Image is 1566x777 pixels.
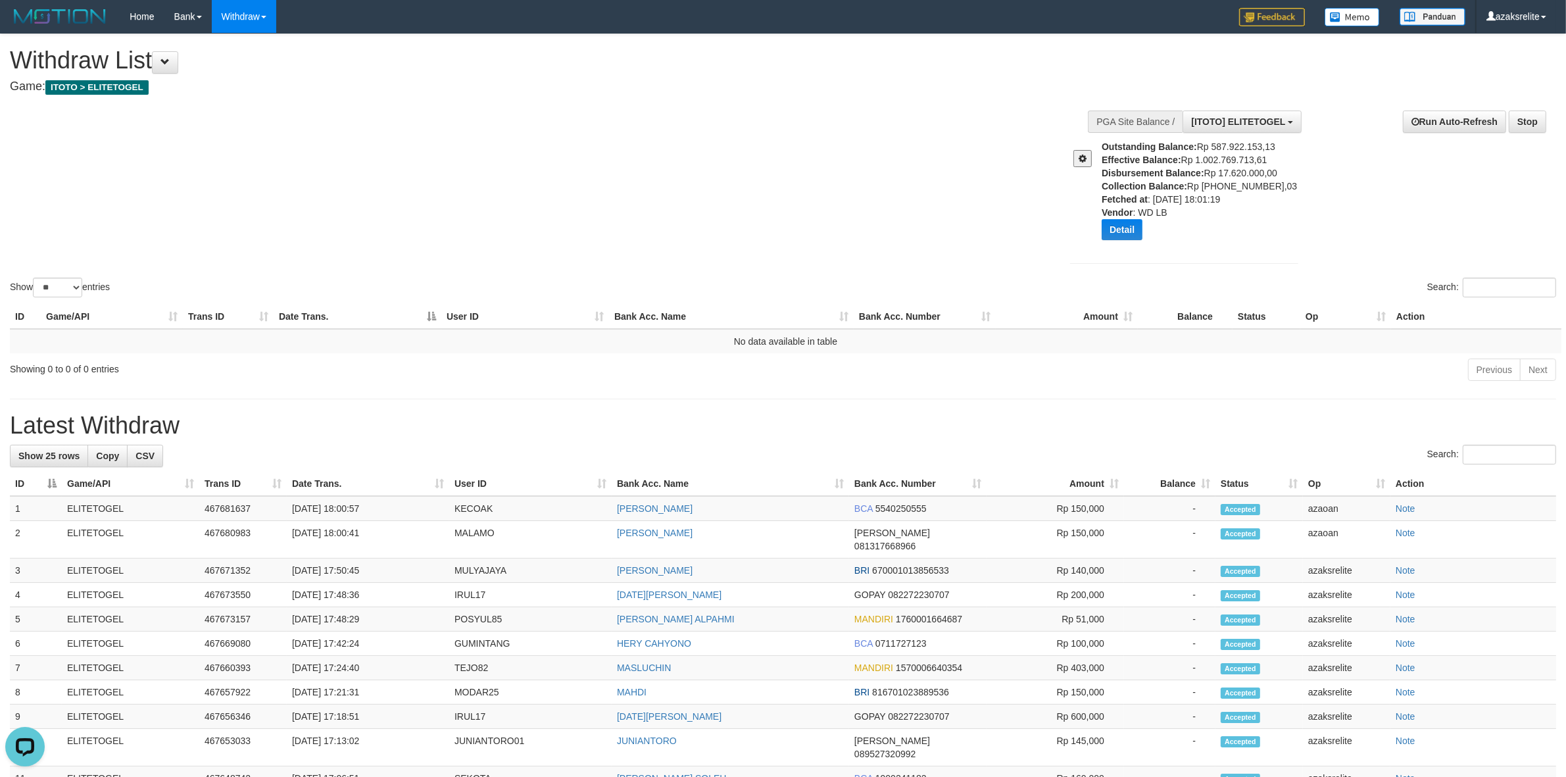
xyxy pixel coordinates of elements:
th: Op: activate to sort column ascending [1303,472,1390,496]
td: 467669080 [199,632,287,656]
span: Copy 816701023889536 to clipboard [872,687,949,697]
a: MAHDI [617,687,647,697]
span: Accepted [1221,614,1260,626]
span: Copy 082272230707 to clipboard [888,711,949,722]
b: Effective Balance: [1102,155,1181,165]
img: panduan.png [1400,8,1465,26]
span: Accepted [1221,590,1260,601]
th: Trans ID: activate to sort column ascending [183,305,274,329]
a: [DATE][PERSON_NAME] [617,589,722,600]
td: ELITETOGEL [62,559,199,583]
th: Status: activate to sort column ascending [1215,472,1303,496]
span: Accepted [1221,504,1260,515]
td: IRUL17 [449,705,612,729]
label: Show entries [10,278,110,297]
td: Rp 100,000 [987,632,1124,656]
td: 6 [10,632,62,656]
td: azaksrelite [1303,656,1390,680]
span: Accepted [1221,639,1260,650]
td: [DATE] 18:00:41 [287,521,449,559]
td: ELITETOGEL [62,632,199,656]
a: Note [1396,589,1415,600]
td: - [1124,705,1215,729]
td: Rp 140,000 [987,559,1124,583]
td: KECOAK [449,496,612,521]
input: Search: [1463,445,1556,464]
th: Action [1390,472,1556,496]
td: POSYUL85 [449,607,612,632]
a: Note [1396,614,1415,624]
b: Fetched at [1102,194,1148,205]
span: Copy 082272230707 to clipboard [888,589,949,600]
span: Copy 5540250555 to clipboard [875,503,927,514]
td: MULYAJAYA [449,559,612,583]
td: [DATE] 18:00:57 [287,496,449,521]
a: [PERSON_NAME] [617,528,693,538]
a: HERY CAHYONO [617,638,691,649]
a: CSV [127,445,163,467]
td: 467680983 [199,521,287,559]
a: [PERSON_NAME] [617,503,693,514]
span: CSV [135,451,155,461]
div: PGA Site Balance / [1088,111,1183,133]
th: User ID: activate to sort column ascending [449,472,612,496]
span: BCA [854,503,873,514]
td: MALAMO [449,521,612,559]
td: 8 [10,680,62,705]
td: [DATE] 17:18:51 [287,705,449,729]
td: TEJO82 [449,656,612,680]
td: ELITETOGEL [62,583,199,607]
a: [PERSON_NAME] ALPAHMI [617,614,735,624]
input: Search: [1463,278,1556,297]
a: Note [1396,663,1415,673]
td: ELITETOGEL [62,705,199,729]
th: Bank Acc. Name: activate to sort column ascending [609,305,854,329]
span: GOPAY [854,711,885,722]
td: [DATE] 17:50:45 [287,559,449,583]
td: 467653033 [199,729,287,766]
a: Note [1396,528,1415,538]
span: Show 25 rows [18,451,80,461]
b: Collection Balance: [1102,181,1187,191]
span: Copy 081317668966 to clipboard [854,541,916,551]
td: ELITETOGEL [62,496,199,521]
h4: Game: [10,80,1031,93]
td: 7 [10,656,62,680]
th: Amount: activate to sort column ascending [987,472,1124,496]
a: Note [1396,503,1415,514]
th: Action [1391,305,1561,329]
span: [PERSON_NAME] [854,528,930,538]
th: Game/API: activate to sort column ascending [41,305,183,329]
td: No data available in table [10,329,1561,353]
a: Note [1396,565,1415,576]
th: Balance: activate to sort column ascending [1124,472,1215,496]
td: [DATE] 17:48:36 [287,583,449,607]
td: [DATE] 17:21:31 [287,680,449,705]
img: Button%20Memo.svg [1325,8,1380,26]
a: [DATE][PERSON_NAME] [617,711,722,722]
span: [ITOTO] ELITETOGEL [1191,116,1285,127]
td: Rp 150,000 [987,521,1124,559]
td: ELITETOGEL [62,729,199,766]
td: azaksrelite [1303,680,1390,705]
span: BRI [854,687,869,697]
a: Copy [87,445,128,467]
td: Rp 200,000 [987,583,1124,607]
td: Rp 150,000 [987,496,1124,521]
button: [ITOTO] ELITETOGEL [1183,111,1302,133]
td: Rp 150,000 [987,680,1124,705]
td: - [1124,632,1215,656]
th: Bank Acc. Number: activate to sort column ascending [854,305,996,329]
td: azaksrelite [1303,583,1390,607]
td: - [1124,559,1215,583]
td: 4 [10,583,62,607]
td: - [1124,583,1215,607]
span: Copy [96,451,119,461]
td: 467681637 [199,496,287,521]
td: [DATE] 17:42:24 [287,632,449,656]
div: Rp 587.922.153,13 Rp 1.002.769.713,61 Rp 17.620.000,00 Rp [PHONE_NUMBER],03 : [DATE] 18:01:19 : W... [1102,140,1308,250]
td: - [1124,496,1215,521]
td: 467671352 [199,559,287,583]
th: Game/API: activate to sort column ascending [62,472,199,496]
span: GOPAY [854,589,885,600]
